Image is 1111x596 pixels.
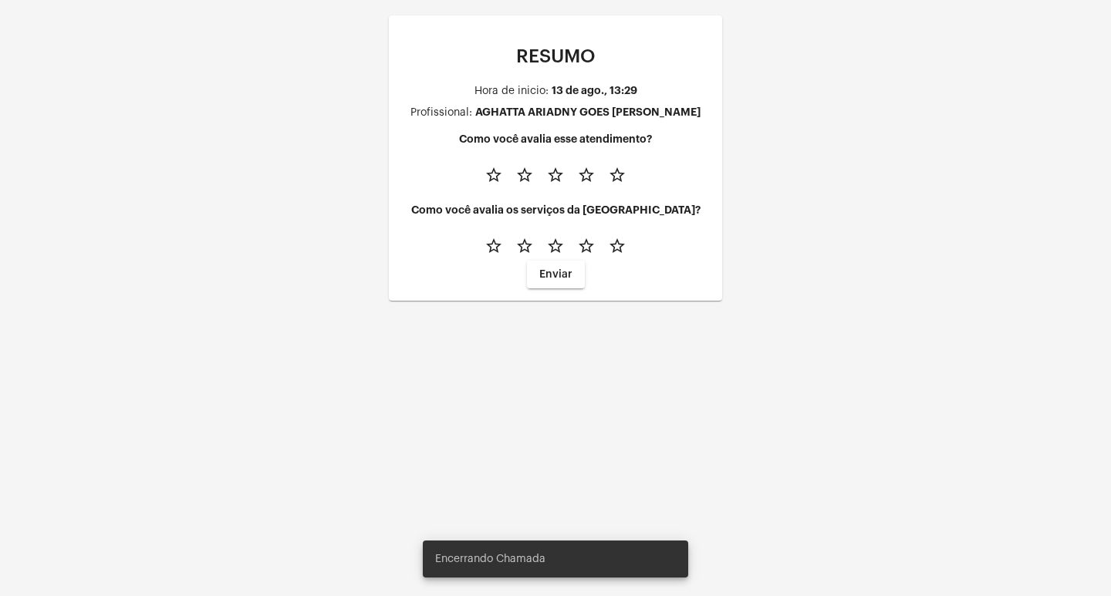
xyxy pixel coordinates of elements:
[577,237,596,255] mat-icon: star_border
[401,46,710,66] p: RESUMO
[546,237,565,255] mat-icon: star_border
[410,107,472,119] div: Profissional:
[485,237,503,255] mat-icon: star_border
[552,85,637,96] div: 13 de ago., 13:29
[539,269,572,280] span: Enviar
[546,166,565,184] mat-icon: star_border
[401,133,710,145] h4: Como você avalia esse atendimento?
[608,237,626,255] mat-icon: star_border
[515,166,534,184] mat-icon: star_border
[475,106,701,118] div: AGHATTA ARIADNY GOES [PERSON_NAME]
[474,86,549,97] div: Hora de inicio:
[515,237,534,255] mat-icon: star_border
[435,551,545,567] span: Encerrando Chamada
[401,204,710,216] h4: Como você avalia os serviços da [GEOGRAPHIC_DATA]?
[608,166,626,184] mat-icon: star_border
[527,261,585,288] button: Enviar
[485,166,503,184] mat-icon: star_border
[577,166,596,184] mat-icon: star_border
